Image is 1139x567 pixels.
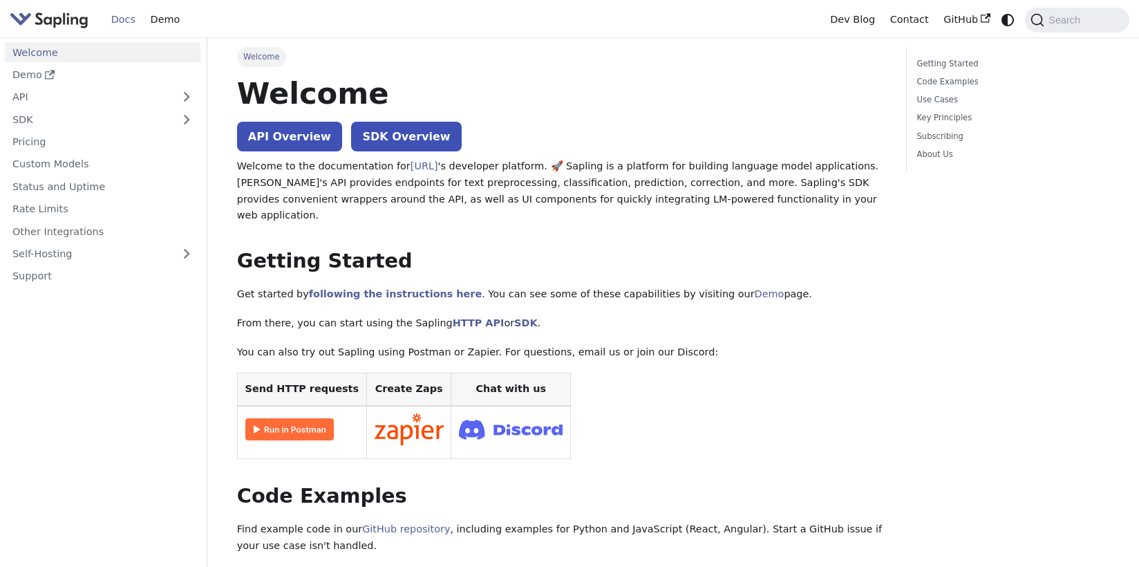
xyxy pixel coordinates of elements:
th: Create Zaps [366,373,451,406]
a: Docs [104,9,143,30]
p: Welcome to the documentation for 's developer platform. 🚀 Sapling is a platform for building lang... [237,158,887,224]
a: GitHub [936,9,997,30]
a: Demo [143,9,187,30]
a: SDK Overview [351,122,461,151]
button: Expand sidebar category 'API' [173,87,200,107]
a: [URL] [411,160,438,171]
span: Welcome [237,47,286,66]
a: Key Principles [917,111,1104,124]
a: SDK [5,109,173,129]
a: Pricing [5,132,200,152]
a: Contact [883,9,936,30]
a: following the instructions here [309,288,482,299]
a: GitHub repository [362,523,450,535]
a: Demo [755,288,784,299]
p: Find example code in our , including examples for Python and JavaScript (React, Angular). Start a... [237,521,887,555]
p: From there, you can start using the Sapling or . [237,315,887,332]
a: HTTP API [453,317,505,328]
h1: Welcome [237,75,887,112]
a: About Us [917,148,1104,161]
nav: Breadcrumbs [237,47,887,66]
a: Custom Models [5,154,200,174]
a: Code Examples [917,75,1104,89]
h2: Code Examples [237,484,887,509]
a: Subscribing [917,130,1104,143]
th: Chat with us [451,373,571,406]
a: Use Cases [917,93,1104,106]
button: Switch between dark and light mode (currently system mode) [998,10,1018,30]
h2: Getting Started [237,249,887,274]
a: Demo [5,65,200,85]
th: Send HTTP requests [237,373,366,406]
button: Search (Command+K) [1025,8,1129,32]
a: API Overview [237,122,342,151]
img: Sapling.ai [10,10,88,30]
a: Dev Blog [822,9,882,30]
button: Expand sidebar category 'SDK' [173,109,200,129]
img: Join Discord [459,416,563,444]
a: Self-Hosting [5,244,200,264]
a: Getting Started [917,57,1104,71]
a: Welcome [5,42,200,62]
a: Rate Limits [5,199,200,219]
a: Support [5,266,200,286]
span: Search [1044,15,1089,26]
a: Status and Uptime [5,176,200,196]
a: Other Integrations [5,221,200,241]
img: Connect in Zapier [375,413,444,445]
img: Run in Postman [245,418,334,440]
p: You can also try out Sapling using Postman or Zapier. For questions, email us or join our Discord: [237,344,887,361]
a: API [5,87,173,107]
a: SDK [514,317,537,328]
a: Sapling.aiSapling.ai [10,10,93,30]
p: Get started by . You can see some of these capabilities by visiting our page. [237,286,887,303]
